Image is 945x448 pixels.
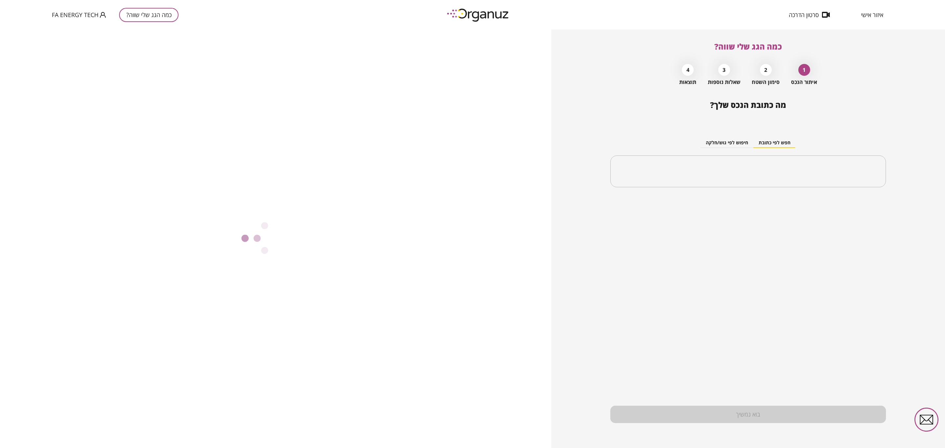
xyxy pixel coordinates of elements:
span: FA ENERGY TECH [52,11,98,18]
button: FA ENERGY TECH [52,11,106,19]
span: תוצאות [679,79,696,85]
button: חיפוש לפי גוש/חלקה [701,138,753,148]
img: טוען... [241,221,310,257]
button: כמה הגג שלי שווה? [119,8,178,22]
button: סרטון הדרכה [779,11,840,18]
span: מה כתובת הנכס שלך? [710,99,786,110]
span: איתור הנכס [791,79,817,85]
button: איזור אישי [851,11,893,18]
span: כמה הגג שלי שווה? [714,41,782,52]
div: 1 [798,64,810,76]
span: איזור אישי [861,11,883,18]
div: 2 [760,64,772,76]
div: 4 [682,64,694,76]
div: 3 [718,64,730,76]
button: חפש לפי כתובת [753,138,796,148]
span: סרטון הדרכה [789,11,819,18]
span: סימון השטח [752,79,780,85]
span: שאלות נוספות [708,79,741,85]
img: logo [442,6,514,24]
